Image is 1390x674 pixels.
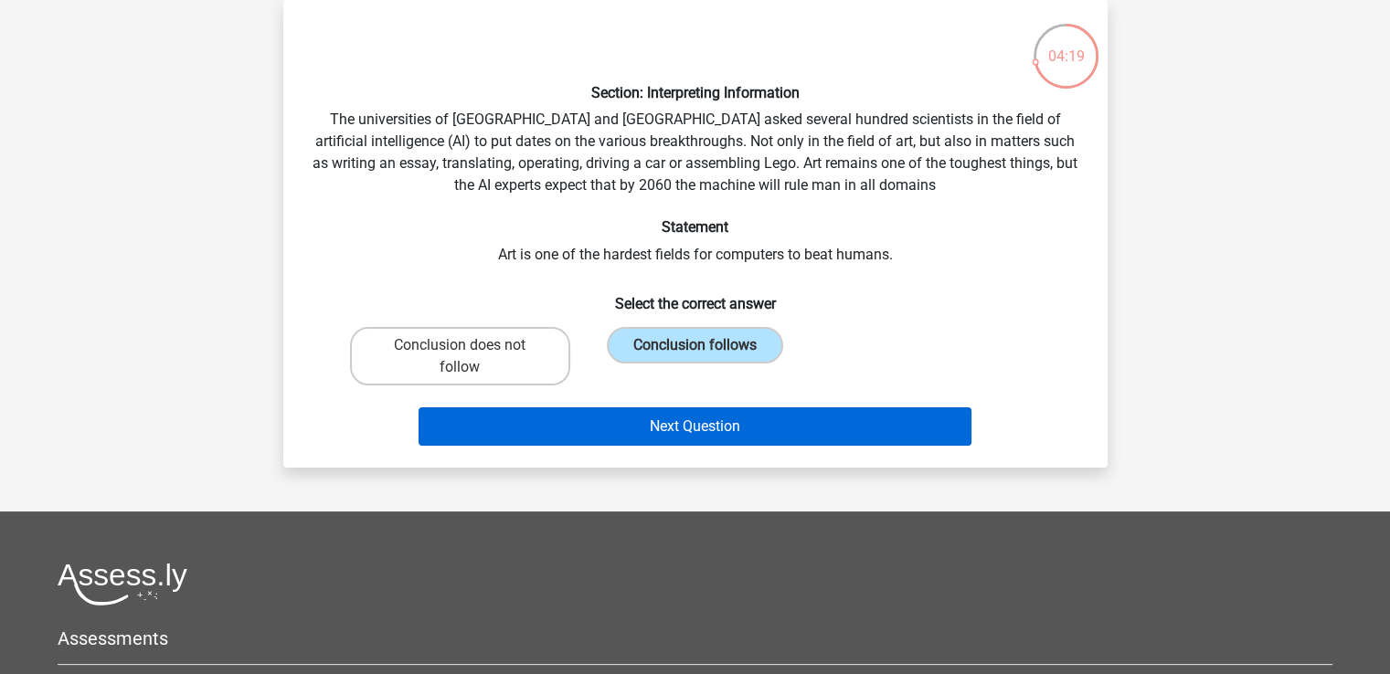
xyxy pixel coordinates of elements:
[58,563,187,606] img: Assessly logo
[291,15,1100,453] div: The universities of [GEOGRAPHIC_DATA] and [GEOGRAPHIC_DATA] asked several hundred scientists in t...
[58,627,1332,649] h5: Assessments
[313,218,1078,236] h6: Statement
[313,84,1078,101] h6: Section: Interpreting Information
[350,327,570,385] label: Conclusion does not follow
[313,280,1078,312] h6: Select the correct answer
[1032,22,1100,68] div: 04:19
[607,327,783,363] label: Conclusion follows
[419,407,971,446] button: Next Question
